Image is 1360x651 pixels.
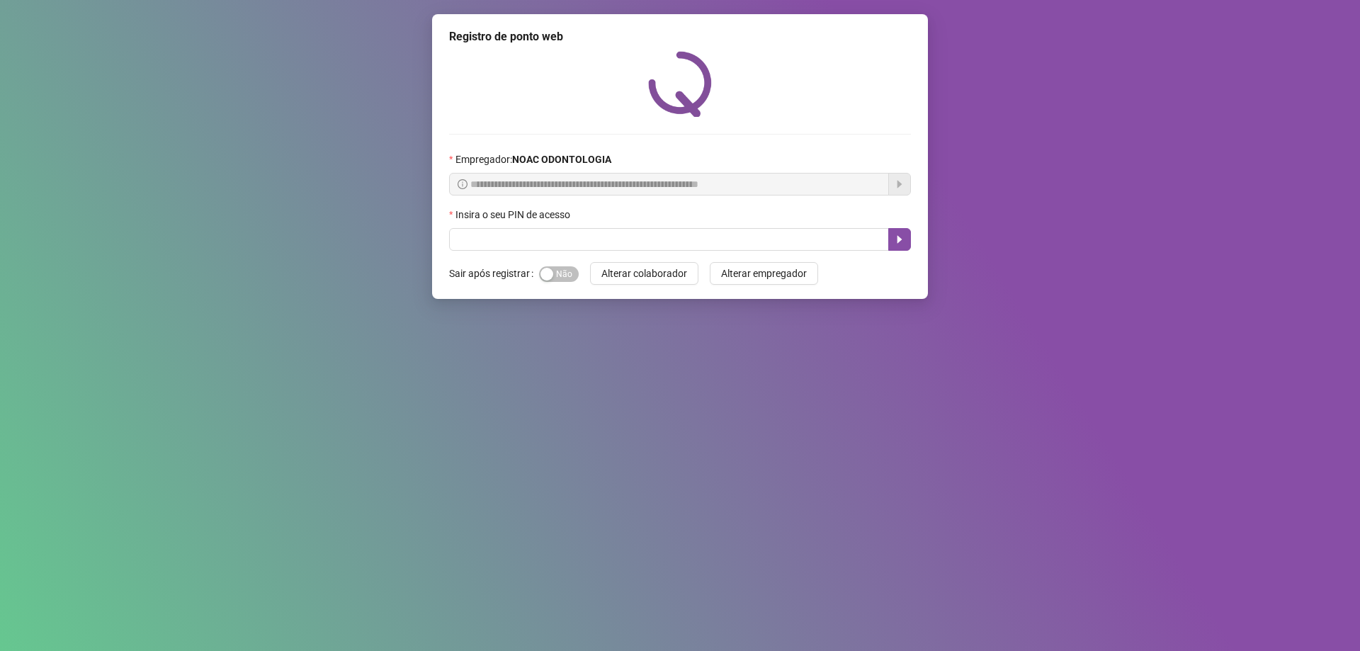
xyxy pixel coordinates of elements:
strong: NOAC ODONTOLOGIA [512,154,611,165]
img: QRPoint [648,51,712,117]
span: Alterar empregador [721,266,807,281]
span: info-circle [458,179,467,189]
label: Sair após registrar [449,262,539,285]
span: caret-right [894,234,905,245]
span: Alterar colaborador [601,266,687,281]
button: Alterar colaborador [590,262,698,285]
label: Insira o seu PIN de acesso [449,207,579,222]
span: Empregador : [455,152,611,167]
div: Registro de ponto web [449,28,911,45]
button: Alterar empregador [710,262,818,285]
